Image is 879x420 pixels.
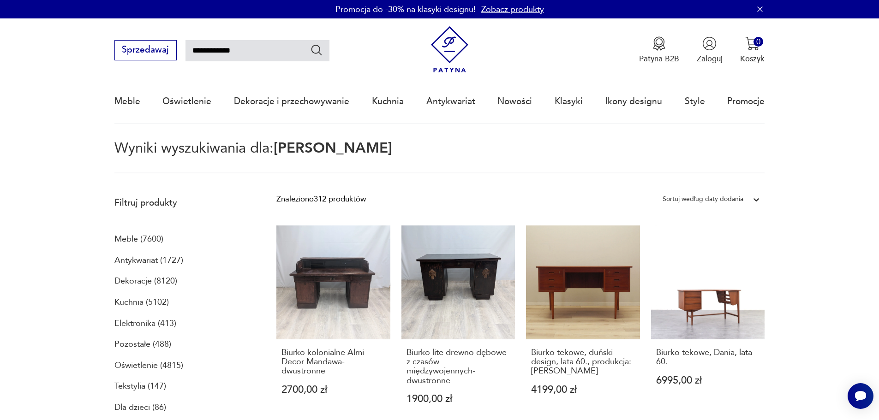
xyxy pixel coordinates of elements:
iframe: Smartsupp widget button [848,383,873,409]
a: Oświetlenie [162,80,211,123]
div: 0 [753,37,763,47]
a: Promocje [727,80,765,123]
a: Dekoracje (8120) [114,273,177,289]
span: [PERSON_NAME] [274,138,392,158]
p: 2700,00 zł [281,385,385,395]
button: Patyna B2B [639,36,679,64]
img: Ikona koszyka [745,36,759,51]
h3: Biurko lite drewno dębowe z czasów międzywojennych- dwustronne [407,348,510,386]
p: Filtruj produkty [114,197,250,209]
a: Dla dzieci (86) [114,400,166,415]
a: Antykwariat [426,80,475,123]
a: Ikony designu [605,80,662,123]
a: Meble (7600) [114,231,163,247]
a: Sprzedawaj [114,47,177,54]
p: 1900,00 zł [407,394,510,404]
p: Promocja do -30% na klasyki designu! [335,4,476,15]
button: Szukaj [310,43,323,57]
button: Sprzedawaj [114,40,177,60]
a: Nowości [497,80,532,123]
button: Zaloguj [697,36,723,64]
button: 0Koszyk [740,36,765,64]
a: Meble [114,80,140,123]
div: Znaleziono 312 produktów [276,193,366,205]
p: 4199,00 zł [531,385,635,395]
a: Kuchnia (5102) [114,295,169,310]
div: Sortuj według daty dodania [663,193,743,205]
img: Ikonka użytkownika [702,36,717,51]
a: Style [685,80,705,123]
a: Oświetlenie (4815) [114,358,183,373]
a: Ikona medaluPatyna B2B [639,36,679,64]
a: Klasyki [555,80,583,123]
a: Dekoracje i przechowywanie [234,80,349,123]
a: Tekstylia (147) [114,379,166,394]
a: Elektronika (413) [114,316,176,331]
a: Zobacz produkty [481,4,544,15]
img: Patyna - sklep z meblami i dekoracjami vintage [426,26,473,73]
p: Koszyk [740,53,765,64]
h3: Biurko tekowe, duński design, lata 60., produkcja: [PERSON_NAME] [531,348,635,376]
a: Kuchnia [372,80,404,123]
a: Antykwariat (1727) [114,253,183,268]
p: 6995,00 zł [656,376,760,385]
a: Pozostałe (488) [114,337,171,352]
p: Wyniki wyszukiwania dla: [114,142,765,173]
img: Ikona medalu [652,36,666,51]
p: Zaloguj [697,53,723,64]
h3: Biurko tekowe, Dania, lata 60. [656,348,760,367]
p: Patyna B2B [639,53,679,64]
h3: Biurko kolonialne Almi Decor Mandawa- dwustronne [281,348,385,376]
